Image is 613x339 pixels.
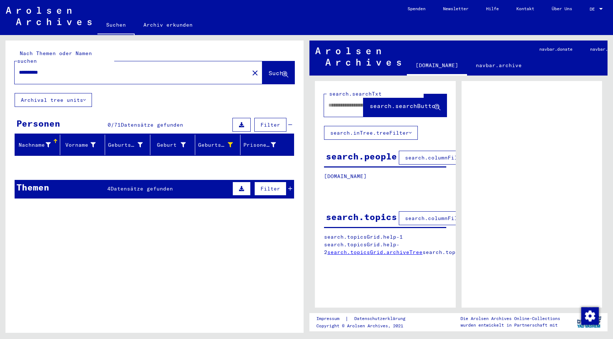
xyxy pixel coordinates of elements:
button: search.inTree.treeFilter [324,126,418,140]
span: 71 [114,122,121,128]
span: 0 [108,122,111,128]
mat-icon: close [251,69,259,77]
mat-header-cell: Nachname [15,135,60,155]
div: Vorname [63,141,96,149]
span: DE [590,7,598,12]
div: Geburtsdatum [198,139,242,151]
button: Clear [248,65,262,80]
div: Geburt‏ [153,141,186,149]
button: search.searchButton [363,94,447,117]
button: Suche [262,61,294,84]
span: 4 [107,185,111,192]
a: Impressum [316,315,345,323]
div: search.people [326,150,397,163]
span: Filter [261,122,280,128]
img: Arolsen_neg.svg [315,47,401,66]
span: search.columnFilter.filter [405,215,490,221]
a: Suchen [97,16,135,35]
mat-header-cell: Vorname [60,135,105,155]
span: Filter [261,185,280,192]
a: Datenschutzerklärung [348,315,414,323]
span: search.searchButton [370,102,439,109]
div: Geburtsdatum [198,141,233,149]
img: Arolsen_neg.svg [6,7,92,25]
div: Zustimmung ändern [581,307,598,324]
div: Personen [16,117,60,130]
mat-label: search.searchTxt [329,90,382,97]
button: Archival tree units [15,93,92,107]
img: Zustimmung ändern [581,307,599,325]
a: [DOMAIN_NAME] [407,57,467,76]
img: yv_logo.png [575,313,603,331]
span: Datensätze gefunden [111,185,173,192]
p: wurden entwickelt in Partnerschaft mit [460,322,560,328]
p: Copyright © Arolsen Archives, 2021 [316,323,414,329]
span: Datensätze gefunden [121,122,183,128]
p: [DOMAIN_NAME] [324,173,446,180]
span: / [111,122,114,128]
div: search.topics [326,210,397,223]
div: Prisoner # [243,141,276,149]
mat-header-cell: Geburt‏ [150,135,196,155]
div: Geburtsname [108,141,143,149]
div: Vorname [63,139,105,151]
button: search.columnFilter.filter [399,151,496,165]
mat-header-cell: Geburtsdatum [195,135,240,155]
mat-header-cell: Geburtsname [105,135,150,155]
div: Themen [16,181,49,194]
p: search.topicsGrid.help-1 search.topicsGrid.help-2 search.topicsGrid.manually. [324,233,447,256]
a: Archiv erkunden [135,16,201,34]
div: Geburt‏ [153,139,195,151]
div: Prisoner # [243,139,285,151]
button: search.columnFilter.filter [399,211,496,225]
a: navbar.archive [467,57,531,74]
div: Geburtsname [108,139,152,151]
button: Filter [254,118,286,132]
div: Nachname [18,139,60,151]
button: Filter [254,182,286,196]
a: navbar.donate [531,41,581,58]
mat-header-cell: Prisoner # [240,135,294,155]
a: search.topicsGrid.archiveTree [327,249,423,255]
div: Nachname [18,141,51,149]
p: Die Arolsen Archives Online-Collections [460,315,560,322]
mat-label: Nach Themen oder Namen suchen [17,50,92,64]
div: | [316,315,414,323]
span: Suche [269,69,287,77]
span: search.columnFilter.filter [405,154,490,161]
